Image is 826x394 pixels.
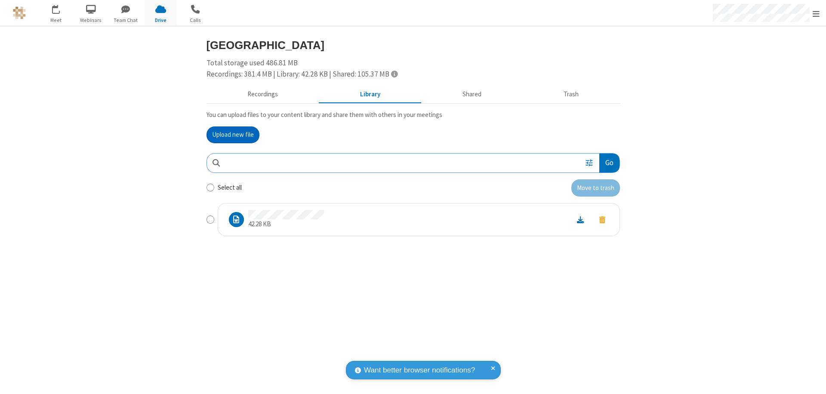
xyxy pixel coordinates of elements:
img: QA Selenium DO NOT DELETE OR CHANGE [13,6,26,19]
span: Totals displayed include files that have been moved to the trash. [391,70,398,77]
button: Move to trash [592,214,613,225]
h3: [GEOGRAPHIC_DATA] [206,39,620,51]
span: Webinars [75,16,107,24]
span: Drive [145,16,177,24]
a: Download file [569,215,592,225]
button: Content library [319,86,422,103]
iframe: Chat [804,372,820,388]
span: Calls [179,16,212,24]
button: Upload new file [206,126,259,144]
button: Trash [523,86,620,103]
button: Move to trash [571,179,620,197]
div: Total storage used 486.81 MB [206,58,620,80]
p: You can upload files to your content library and share them with others in your meetings [206,110,620,120]
div: Recordings: 381.4 MB | Library: 42.28 KB | Shared: 105.37 MB [206,69,620,80]
span: Meet [40,16,72,24]
button: Shared during meetings [422,86,523,103]
span: Want better browser notifications? [364,365,475,376]
button: Go [599,154,619,173]
button: Recorded meetings [206,86,319,103]
div: 1 [58,5,64,11]
label: Select all [218,183,242,193]
p: 42.28 KB [248,219,324,229]
span: Team Chat [110,16,142,24]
